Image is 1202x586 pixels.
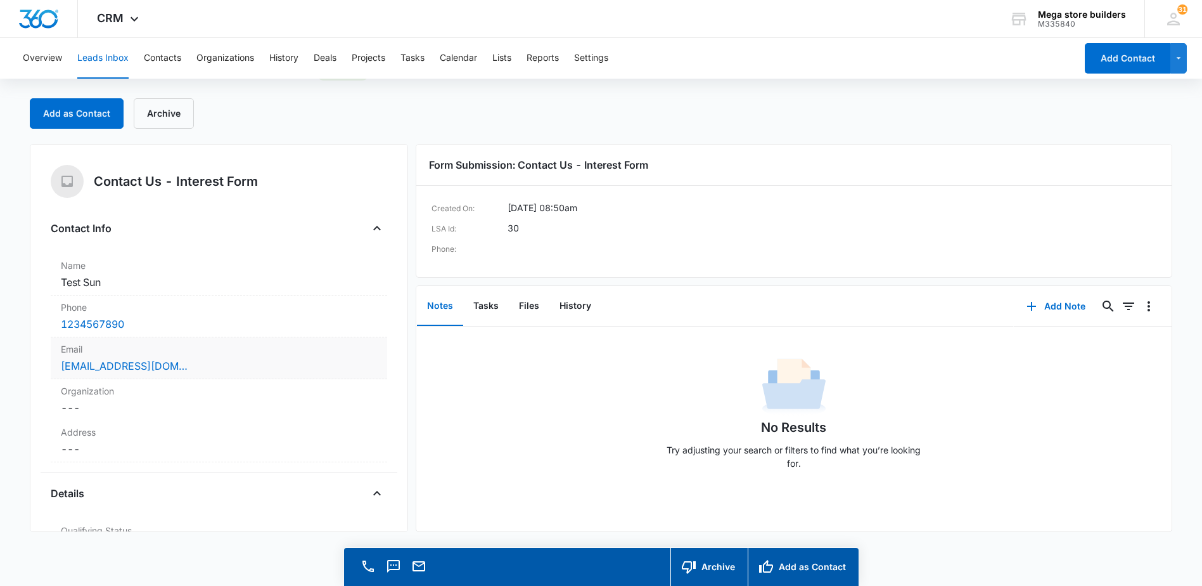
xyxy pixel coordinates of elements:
label: Address [61,426,377,439]
div: Qualifying StatusNew [51,519,387,561]
button: Add Note [1014,291,1098,322]
button: Calendar [440,38,477,79]
button: Email [410,557,428,575]
a: 1234567890 [61,316,124,332]
span: 31 [1177,4,1187,15]
a: Call [359,565,377,576]
button: Leads Inbox [77,38,129,79]
div: account name [1038,10,1126,20]
a: Text [385,565,402,576]
div: Organization--- [51,379,387,420]
button: Search... [1098,296,1118,316]
h3: Form Submission: Contact Us - Interest Form [429,157,1158,173]
button: Call [359,557,377,575]
button: Reports [527,38,559,79]
label: Qualifying Status [61,524,377,537]
dt: LSA Id: [432,221,508,237]
dt: Phone: [432,242,508,257]
dd: --- [61,441,377,457]
span: CRM [97,11,124,25]
a: Email [410,565,428,576]
button: Close [367,218,387,238]
button: Notes [417,287,463,326]
dd: Test Sun [61,275,377,290]
button: Organizations [196,38,254,79]
button: Add as Contact [30,98,124,129]
div: NameTest Sun [51,254,387,296]
button: Text [385,557,402,575]
div: account id [1038,20,1126,29]
h5: Contact Us - Interest Form [94,172,258,191]
button: Settings [574,38,608,79]
button: Add Contact [1085,43,1170,74]
label: Email [61,342,377,356]
label: Name [61,259,377,272]
button: Projects [352,38,385,79]
dt: Created On: [432,201,508,216]
div: Phone1234567890 [51,296,387,337]
button: Overflow Menu [1139,296,1159,316]
button: Tasks [463,287,509,326]
button: Close [367,483,387,504]
div: notifications count [1177,4,1187,15]
button: Files [509,287,549,326]
button: Archive [134,98,194,129]
button: Add as Contact [748,548,859,586]
label: Organization [61,384,377,398]
div: Address--- [51,420,387,462]
h4: Contact Info [51,221,112,236]
a: [EMAIL_ADDRESS][DOMAIN_NAME] [61,358,188,374]
img: No Data [762,355,826,418]
button: Archive [670,548,748,586]
p: Try adjusting your search or filters to find what you’re looking for. [661,443,927,470]
dd: 30 [508,221,519,237]
button: Filters [1118,296,1139,316]
button: History [549,287,601,326]
button: Tasks [400,38,425,79]
button: Contacts [144,38,181,79]
button: Lists [492,38,511,79]
button: Overview [23,38,62,79]
label: Phone [61,301,377,314]
dd: [DATE] 08:50am [508,201,577,216]
button: Deals [314,38,336,79]
h1: No Results [761,418,826,437]
dd: --- [61,400,377,415]
div: Email[EMAIL_ADDRESS][DOMAIN_NAME] [51,337,387,379]
h4: Details [51,486,84,501]
button: History [269,38,298,79]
